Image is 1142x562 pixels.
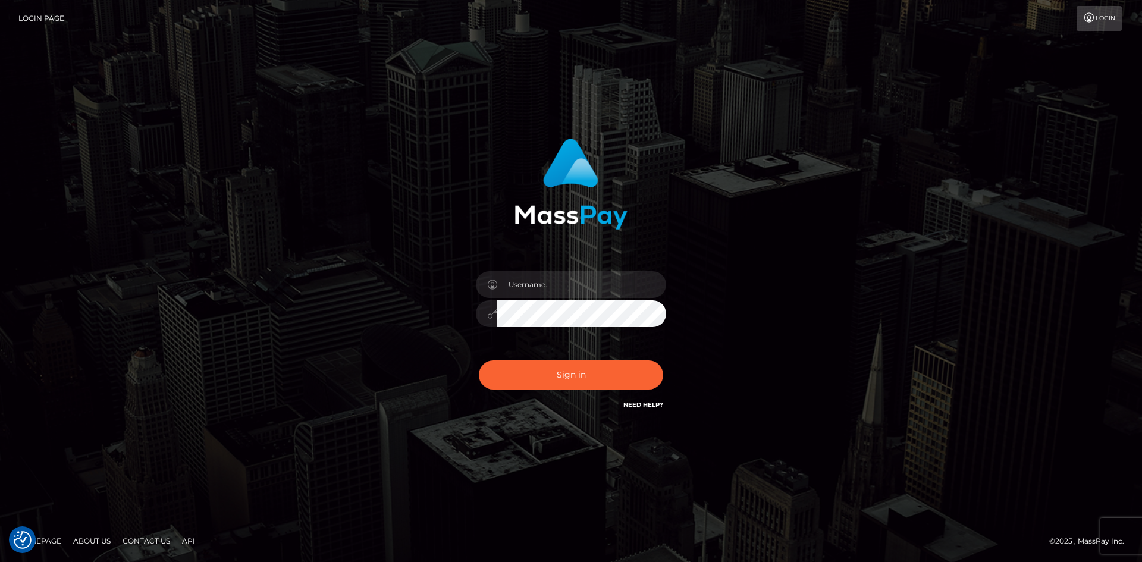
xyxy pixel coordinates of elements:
[514,139,628,230] img: MassPay Login
[18,6,64,31] a: Login Page
[623,401,663,409] a: Need Help?
[14,531,32,549] img: Revisit consent button
[1049,535,1133,548] div: © 2025 , MassPay Inc.
[479,360,663,390] button: Sign in
[13,532,66,550] a: Homepage
[177,532,200,550] a: API
[68,532,115,550] a: About Us
[497,271,666,298] input: Username...
[14,531,32,549] button: Consent Preferences
[1077,6,1122,31] a: Login
[118,532,175,550] a: Contact Us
